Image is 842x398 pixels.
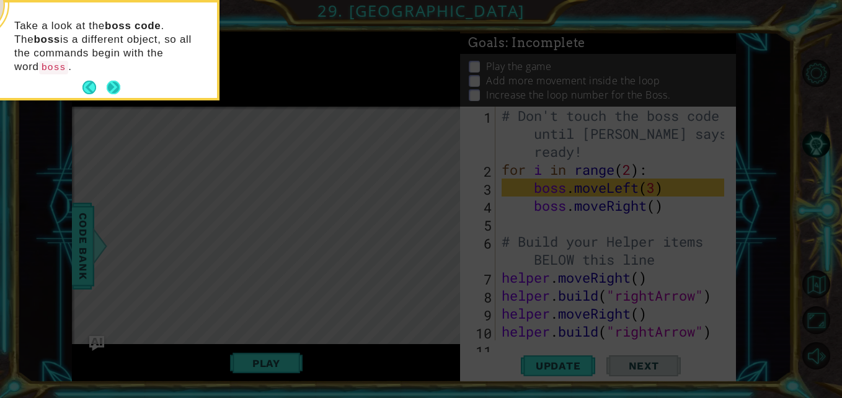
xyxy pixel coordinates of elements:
[102,76,125,99] button: Next
[14,19,208,74] p: Take a look at the . The is a different object, so all the commands begin with the word .
[39,61,69,74] code: boss
[82,81,107,94] button: Back
[105,20,161,32] strong: boss code
[33,33,60,45] strong: boss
